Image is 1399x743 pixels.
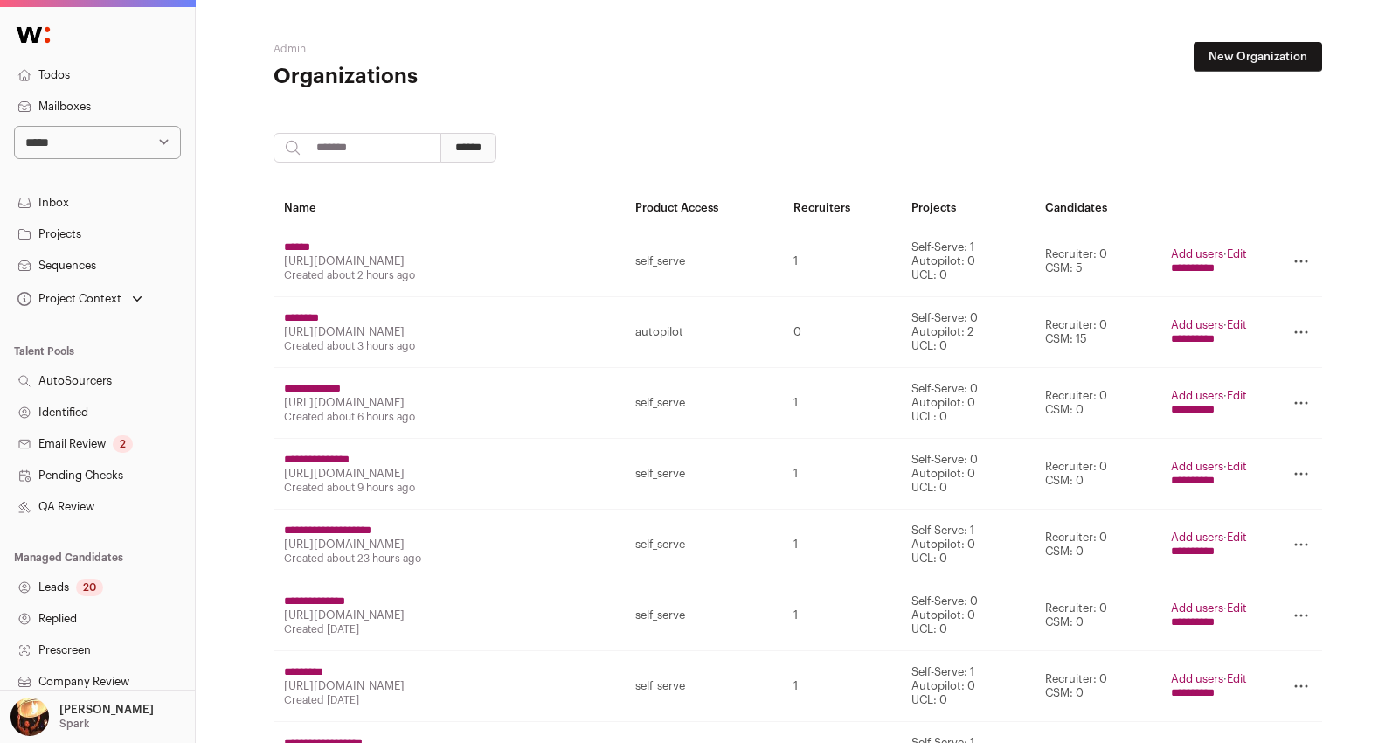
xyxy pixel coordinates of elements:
[284,397,405,408] a: [URL][DOMAIN_NAME]
[284,609,405,621] a: [URL][DOMAIN_NAME]
[1171,673,1223,684] a: Add users
[284,268,614,282] div: Created about 2 hours ago
[901,368,1034,439] td: Self-Serve: 0 Autopilot: 0 UCL: 0
[1227,248,1247,260] a: Edit
[783,191,902,226] th: Recruiters
[284,410,614,424] div: Created about 6 hours ago
[901,510,1034,580] td: Self-Serve: 1 Autopilot: 0 UCL: 0
[1171,390,1223,401] a: Add users
[274,44,306,54] a: Admin
[625,580,783,651] td: self_serve
[113,435,133,453] div: 2
[7,698,157,736] button: Open dropdown
[625,368,783,439] td: self_serve
[901,651,1034,722] td: Self-Serve: 1 Autopilot: 0 UCL: 0
[76,579,103,596] div: 20
[901,191,1034,226] th: Projects
[1227,531,1247,543] a: Edit
[1035,297,1161,368] td: Recruiter: 0 CSM: 15
[783,439,902,510] td: 1
[1035,368,1161,439] td: Recruiter: 0 CSM: 0
[901,297,1034,368] td: Self-Serve: 0 Autopilot: 2 UCL: 0
[284,693,614,707] div: Created [DATE]
[625,510,783,580] td: self_serve
[1194,42,1322,72] a: New Organization
[1171,531,1223,543] a: Add users
[1160,510,1257,580] td: ·
[783,651,902,722] td: 1
[1035,510,1161,580] td: Recruiter: 0 CSM: 0
[274,63,623,91] h1: Organizations
[1227,319,1247,330] a: Edit
[625,439,783,510] td: self_serve
[14,292,121,306] div: Project Context
[783,510,902,580] td: 1
[1171,248,1223,260] a: Add users
[284,680,405,691] a: [URL][DOMAIN_NAME]
[284,552,614,566] div: Created about 23 hours ago
[284,326,405,337] a: [URL][DOMAIN_NAME]
[1035,226,1161,297] td: Recruiter: 0 CSM: 5
[1035,580,1161,651] td: Recruiter: 0 CSM: 0
[284,481,614,495] div: Created about 9 hours ago
[14,287,146,311] button: Open dropdown
[1160,226,1257,297] td: ·
[59,717,89,731] p: Spark
[284,255,405,267] a: [URL][DOMAIN_NAME]
[284,538,405,550] a: [URL][DOMAIN_NAME]
[1160,439,1257,510] td: ·
[59,703,154,717] p: [PERSON_NAME]
[274,191,625,226] th: Name
[783,226,902,297] td: 1
[284,622,614,636] div: Created [DATE]
[783,297,902,368] td: 0
[1035,191,1161,226] th: Candidates
[783,368,902,439] td: 1
[284,339,614,353] div: Created about 3 hours ago
[1171,461,1223,472] a: Add users
[625,226,783,297] td: self_serve
[284,468,405,479] a: [URL][DOMAIN_NAME]
[783,580,902,651] td: 1
[1227,461,1247,472] a: Edit
[1035,439,1161,510] td: Recruiter: 0 CSM: 0
[625,651,783,722] td: self_serve
[1160,368,1257,439] td: ·
[1160,651,1257,722] td: ·
[901,439,1034,510] td: Self-Serve: 0 Autopilot: 0 UCL: 0
[901,580,1034,651] td: Self-Serve: 0 Autopilot: 0 UCL: 0
[901,226,1034,297] td: Self-Serve: 1 Autopilot: 0 UCL: 0
[1035,651,1161,722] td: Recruiter: 0 CSM: 0
[625,297,783,368] td: autopilot
[1171,602,1223,614] a: Add users
[1160,297,1257,368] td: ·
[1171,319,1223,330] a: Add users
[10,698,49,736] img: 473170-medium_jpg
[1227,602,1247,614] a: Edit
[1160,580,1257,651] td: ·
[1227,673,1247,684] a: Edit
[1227,390,1247,401] a: Edit
[7,17,59,52] img: Wellfound
[625,191,783,226] th: Product Access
